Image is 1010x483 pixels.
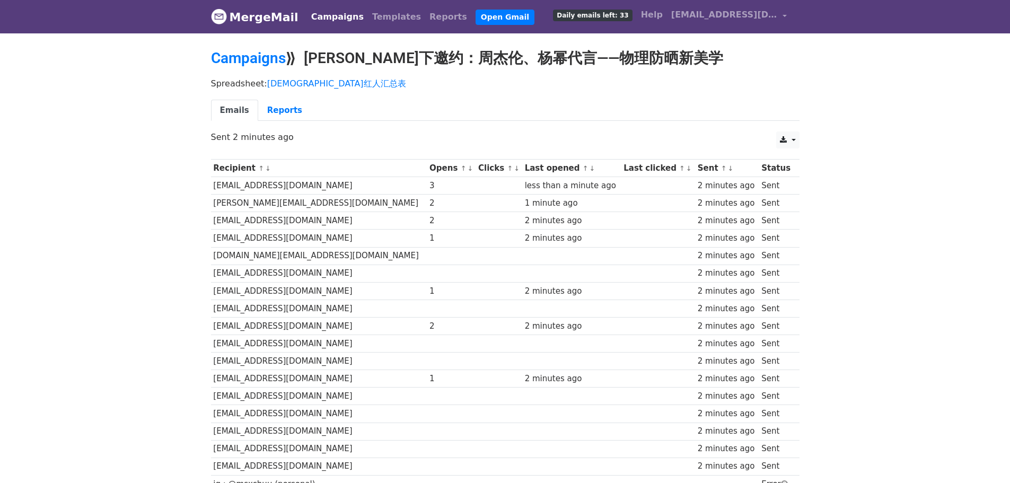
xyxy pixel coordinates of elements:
td: Sent [759,353,794,370]
td: [EMAIL_ADDRESS][DOMAIN_NAME] [211,300,427,317]
td: Sent [759,177,794,195]
td: Sent [759,423,794,440]
div: 1 minute ago [525,197,619,209]
div: 2 minutes ago [525,232,619,244]
div: 2 minutes ago [525,373,619,385]
a: Reports [258,100,311,121]
div: 2 minutes ago [698,338,757,350]
a: Help [637,4,667,25]
div: 2 minutes ago [525,285,619,297]
a: Open Gmail [476,10,534,25]
th: Last clicked [621,160,695,177]
td: [EMAIL_ADDRESS][DOMAIN_NAME] [211,265,427,282]
div: 1 [429,232,473,244]
td: [DOMAIN_NAME][EMAIL_ADDRESS][DOMAIN_NAME] [211,247,427,265]
div: 2 minutes ago [698,180,757,192]
td: [EMAIL_ADDRESS][DOMAIN_NAME] [211,317,427,335]
div: 2 minutes ago [698,390,757,402]
div: 2 minutes ago [698,215,757,227]
div: 2 minutes ago [698,373,757,385]
div: 1 [429,373,473,385]
div: 2 minutes ago [525,215,619,227]
td: [EMAIL_ADDRESS][DOMAIN_NAME] [211,423,427,440]
th: Status [759,160,794,177]
td: Sent [759,212,794,230]
td: [EMAIL_ADDRESS][DOMAIN_NAME] [211,353,427,370]
td: [EMAIL_ADDRESS][DOMAIN_NAME] [211,282,427,300]
div: less than a minute ago [525,180,619,192]
th: Sent [695,160,759,177]
td: Sent [759,370,794,388]
div: 2 minutes ago [698,267,757,279]
a: Emails [211,100,258,121]
div: 2 minutes ago [698,425,757,437]
img: MergeMail logo [211,8,227,24]
td: [EMAIL_ADDRESS][DOMAIN_NAME] [211,335,427,353]
div: 2 [429,215,473,227]
th: Last opened [522,160,621,177]
div: 2 minutes ago [698,408,757,420]
td: [EMAIL_ADDRESS][DOMAIN_NAME] [211,177,427,195]
th: Clicks [476,160,522,177]
a: ↑ [507,164,513,172]
div: 2 minutes ago [698,197,757,209]
td: [EMAIL_ADDRESS][DOMAIN_NAME] [211,388,427,405]
span: Daily emails left: 33 [553,10,632,21]
a: ↓ [589,164,595,172]
a: ↑ [583,164,589,172]
td: [EMAIL_ADDRESS][DOMAIN_NAME] [211,440,427,458]
th: Recipient [211,160,427,177]
a: ↓ [265,164,271,172]
a: ↓ [467,164,473,172]
a: Daily emails left: 33 [549,4,636,25]
div: 1 [429,285,473,297]
h2: ⟫ [PERSON_NAME]下邀约：周杰伦、杨幂代言——物理防晒新美学 [211,49,800,67]
td: Sent [759,300,794,317]
td: Sent [759,440,794,458]
td: Sent [759,458,794,475]
td: [EMAIL_ADDRESS][DOMAIN_NAME] [211,370,427,388]
td: Sent [759,247,794,265]
div: 2 minutes ago [698,232,757,244]
div: 3 [429,180,473,192]
td: Sent [759,282,794,300]
div: 2 minutes ago [698,250,757,262]
a: ↓ [728,164,734,172]
td: Sent [759,388,794,405]
div: 2 minutes ago [698,460,757,472]
p: Sent 2 minutes ago [211,131,800,143]
td: Sent [759,405,794,423]
a: Campaigns [307,6,368,28]
td: Sent [759,195,794,212]
div: 2 minutes ago [698,285,757,297]
td: [EMAIL_ADDRESS][DOMAIN_NAME] [211,405,427,423]
td: Sent [759,265,794,282]
a: [DEMOGRAPHIC_DATA]红人汇总表 [267,78,406,89]
a: ↓ [686,164,692,172]
div: 2 [429,320,473,332]
a: Campaigns [211,49,286,67]
span: [EMAIL_ADDRESS][DOMAIN_NAME] [671,8,777,21]
div: 2 minutes ago [698,443,757,455]
a: ↓ [514,164,520,172]
div: 2 minutes ago [698,320,757,332]
a: Reports [425,6,471,28]
td: [EMAIL_ADDRESS][DOMAIN_NAME] [211,212,427,230]
a: ↑ [258,164,264,172]
a: ↑ [461,164,467,172]
td: [PERSON_NAME][EMAIL_ADDRESS][DOMAIN_NAME] [211,195,427,212]
th: Opens [427,160,476,177]
div: 2 minutes ago [525,320,619,332]
div: 2 [429,197,473,209]
div: 2 minutes ago [698,303,757,315]
a: ↑ [721,164,727,172]
td: [EMAIL_ADDRESS][DOMAIN_NAME] [211,230,427,247]
a: ↑ [679,164,685,172]
td: Sent [759,335,794,353]
a: MergeMail [211,6,298,28]
td: Sent [759,230,794,247]
td: Sent [759,317,794,335]
div: 2 minutes ago [698,355,757,367]
p: Spreadsheet: [211,78,800,89]
td: [EMAIL_ADDRESS][DOMAIN_NAME] [211,458,427,475]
